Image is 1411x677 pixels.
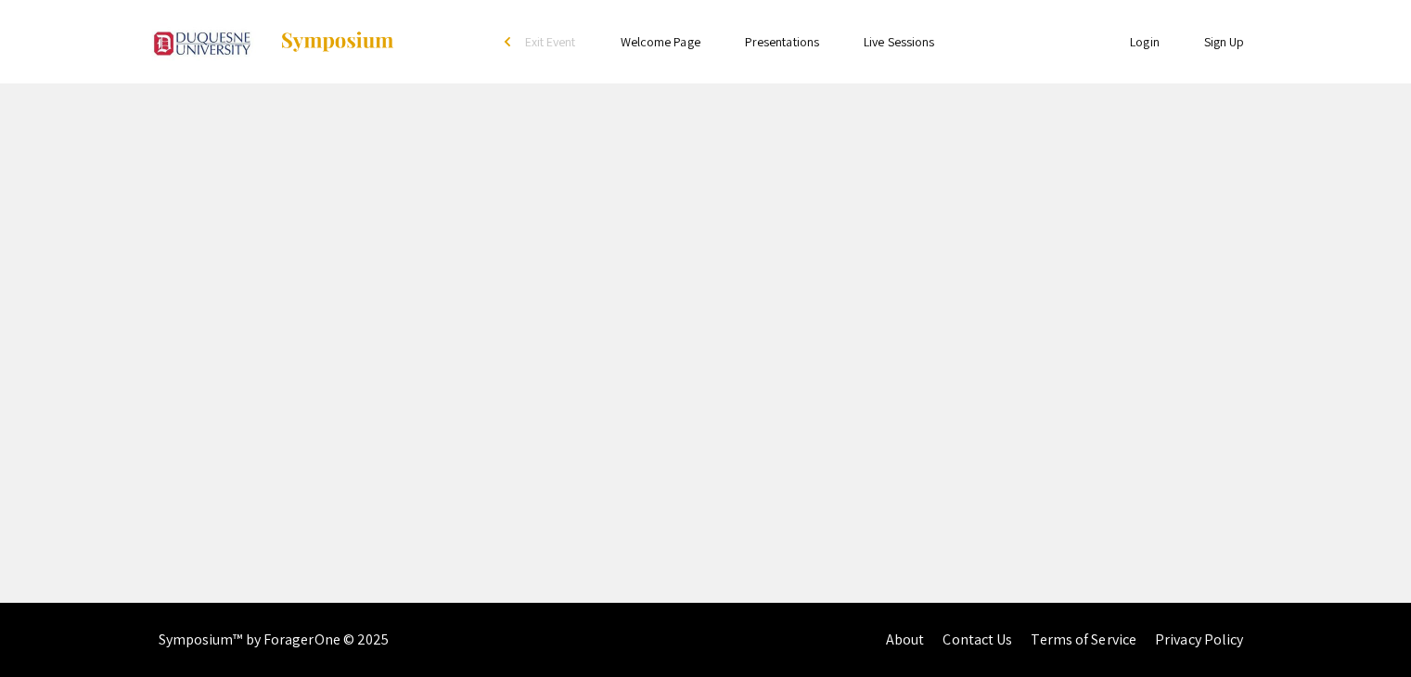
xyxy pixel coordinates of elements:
[1155,630,1243,649] a: Privacy Policy
[1204,33,1245,50] a: Sign Up
[943,630,1012,649] a: Contact Us
[145,19,395,65] a: Graduate Research Symposium 2022
[159,603,390,677] div: Symposium™ by ForagerOne © 2025
[505,36,516,47] div: arrow_back_ios
[145,19,261,65] img: Graduate Research Symposium 2022
[621,33,700,50] a: Welcome Page
[1332,594,1397,663] iframe: Chat
[279,31,395,53] img: Symposium by ForagerOne
[1130,33,1160,50] a: Login
[525,33,576,50] span: Exit Event
[745,33,819,50] a: Presentations
[886,630,925,649] a: About
[864,33,934,50] a: Live Sessions
[1031,630,1136,649] a: Terms of Service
